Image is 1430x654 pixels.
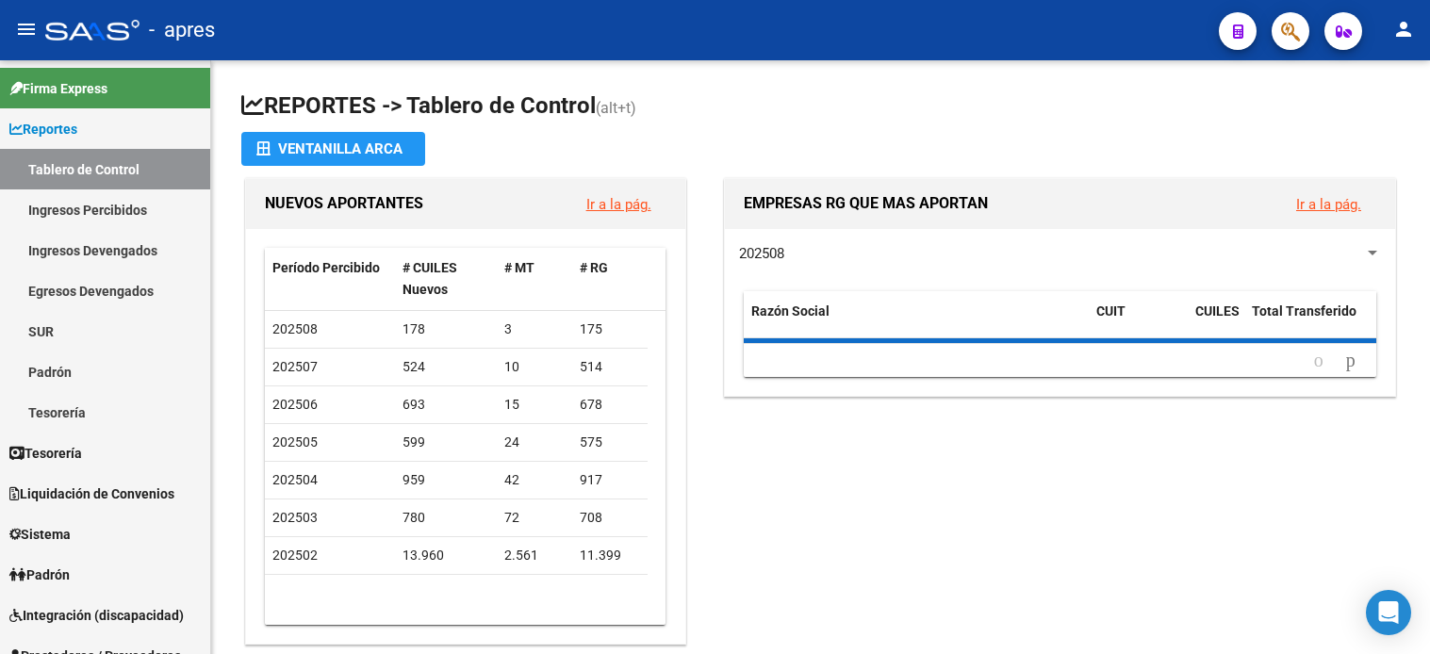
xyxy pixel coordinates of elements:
span: Firma Express [9,78,107,99]
span: Período Percibido [272,260,380,275]
div: 13.960 [403,545,489,566]
a: Ir a la pág. [586,196,651,213]
span: EMPRESAS RG QUE MAS APORTAN [744,194,988,212]
button: Ir a la pág. [1281,187,1376,221]
div: 15 [504,394,565,416]
span: Padrón [9,564,70,585]
span: 202503 [272,510,318,525]
datatable-header-cell: Total Transferido [1244,291,1376,353]
div: 3 [504,319,565,340]
div: 917 [580,469,640,491]
mat-icon: person [1392,18,1415,41]
div: Ventanilla ARCA [256,132,410,166]
mat-icon: menu [15,18,38,41]
datatable-header-cell: CUIT [1089,291,1188,353]
h1: REPORTES -> Tablero de Control [241,90,1400,123]
div: Open Intercom Messenger [1366,590,1411,635]
div: 42 [504,469,565,491]
span: CUILES [1195,303,1240,319]
div: 178 [403,319,489,340]
div: 693 [403,394,489,416]
a: go to next page [1338,351,1364,371]
div: 11.399 [580,545,640,566]
span: 202502 [272,548,318,563]
span: 202508 [272,321,318,336]
button: Ventanilla ARCA [241,132,425,166]
span: 202508 [739,245,784,262]
datatable-header-cell: # RG [572,248,648,310]
span: (alt+t) [596,99,636,117]
span: 202504 [272,472,318,487]
span: CUIT [1096,303,1126,319]
span: Razón Social [751,303,830,319]
span: Total Transferido [1252,303,1356,319]
span: Integración (discapacidad) [9,605,184,626]
span: 202507 [272,359,318,374]
a: Ir a la pág. [1296,196,1361,213]
a: go to previous page [1306,351,1332,371]
span: Reportes [9,119,77,139]
div: 72 [504,507,565,529]
div: 175 [580,319,640,340]
div: 10 [504,356,565,378]
span: Tesorería [9,443,82,464]
div: 514 [580,356,640,378]
datatable-header-cell: CUILES [1188,291,1244,353]
datatable-header-cell: Período Percibido [265,248,395,310]
datatable-header-cell: Razón Social [744,291,1089,353]
span: # RG [580,260,608,275]
div: 599 [403,432,489,453]
div: 2.561 [504,545,565,566]
span: # CUILES Nuevos [403,260,457,297]
div: 708 [580,507,640,529]
span: 202505 [272,434,318,450]
div: 959 [403,469,489,491]
span: Sistema [9,524,71,545]
div: 24 [504,432,565,453]
span: # MT [504,260,534,275]
datatable-header-cell: # MT [497,248,572,310]
span: - apres [149,9,215,51]
div: 575 [580,432,640,453]
div: 678 [580,394,640,416]
button: Ir a la pág. [571,187,666,221]
span: 202506 [272,397,318,412]
div: 780 [403,507,489,529]
span: Liquidación de Convenios [9,483,174,504]
span: NUEVOS APORTANTES [265,194,423,212]
div: 524 [403,356,489,378]
datatable-header-cell: # CUILES Nuevos [395,248,497,310]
